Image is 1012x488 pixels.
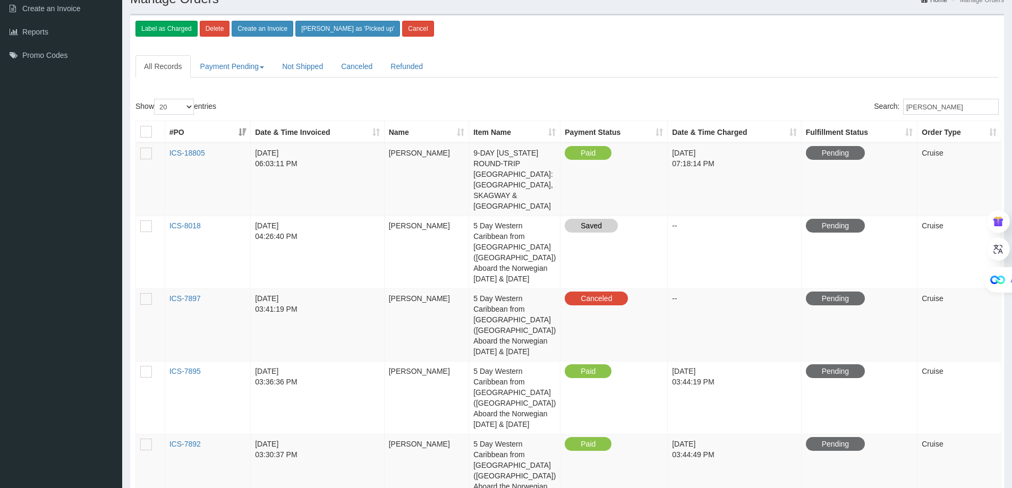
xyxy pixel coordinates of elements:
a: Payment Pending [192,55,273,78]
a: [PERSON_NAME] as 'Picked up' [295,21,400,37]
td: [DATE] 03:41:19 PM [251,288,384,361]
td: 5 Day Western Caribbean from [GEOGRAPHIC_DATA] ([GEOGRAPHIC_DATA]) Aboard the Norwegian [DATE] & ... [469,216,560,288]
span: Pending [806,437,865,451]
label: Show entries [135,99,216,115]
td: [DATE] 06:03:11 PM [251,143,384,216]
a: ICS-8018 [169,221,201,230]
td: 5 Day Western Caribbean from [GEOGRAPHIC_DATA] ([GEOGRAPHIC_DATA]) Aboard the Norwegian [DATE] & ... [469,288,560,361]
a: ICS-7895 [169,367,201,375]
span: Create an Invoice [22,4,81,13]
th: Payment Status: activate to sort column ascending [560,121,668,142]
a: Not Shipped [274,55,331,78]
td: -- [668,288,801,361]
span: Pending [806,292,865,305]
span: Promo Codes [22,51,68,59]
a: Refunded [382,55,431,78]
span: Paid [565,146,611,160]
th: Order Type: activate to sort column ascending [917,121,1001,142]
select: Showentries [154,99,194,115]
td: Cruise [917,361,1001,434]
a: All Records [135,55,191,78]
td: [PERSON_NAME] [385,143,470,216]
th: Date &amp; Time Invoiced: activate to sort column ascending [251,121,384,142]
td: Cruise [917,143,1001,216]
td: 9-DAY [US_STATE] ROUND-TRIP [GEOGRAPHIC_DATA]: [GEOGRAPHIC_DATA], SKAGWAY & [GEOGRAPHIC_DATA] [469,143,560,216]
input: Search: [903,99,999,115]
td: [DATE] 04:26:40 PM [251,216,384,288]
td: [DATE] 03:44:19 PM [668,361,801,434]
th: Item Name: activate to sort column ascending [469,121,560,142]
span: Reports [22,28,48,36]
span: Canceled [565,292,628,305]
a: Delete [200,21,230,37]
td: [DATE] 03:36:36 PM [251,361,384,434]
span: Pending [806,146,865,160]
td: [PERSON_NAME] [385,288,470,361]
th: Name: activate to sort column ascending [385,121,470,142]
td: Cruise [917,288,1001,361]
a: Cancel [402,21,433,37]
a: ICS-7892 [169,440,201,448]
a: ICS-18805 [169,149,205,157]
th: Fulfillment Status: activate to sort column ascending [802,121,918,142]
td: [DATE] 07:18:14 PM [668,143,801,216]
span: Pending [806,364,865,378]
span: Paid [565,437,611,451]
td: 5 Day Western Caribbean from [GEOGRAPHIC_DATA] ([GEOGRAPHIC_DATA]) Aboard the Norwegian [DATE] & ... [469,361,560,434]
td: Cruise [917,216,1001,288]
a: Label as Charged [135,21,198,37]
span: Paid [565,364,611,378]
label: Search: [874,99,999,115]
td: [PERSON_NAME] [385,216,470,288]
th: Date &amp; Time Charged: activate to sort column ascending [668,121,801,142]
a: Canceled [333,55,381,78]
td: -- [668,216,801,288]
a: Create an Invoice [232,21,293,37]
td: [PERSON_NAME] [385,361,470,434]
span: Pending [806,219,865,233]
a: ICS-7897 [169,294,201,303]
th: #PO: activate to sort column ascending [165,121,251,142]
span: Saved [565,219,618,233]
